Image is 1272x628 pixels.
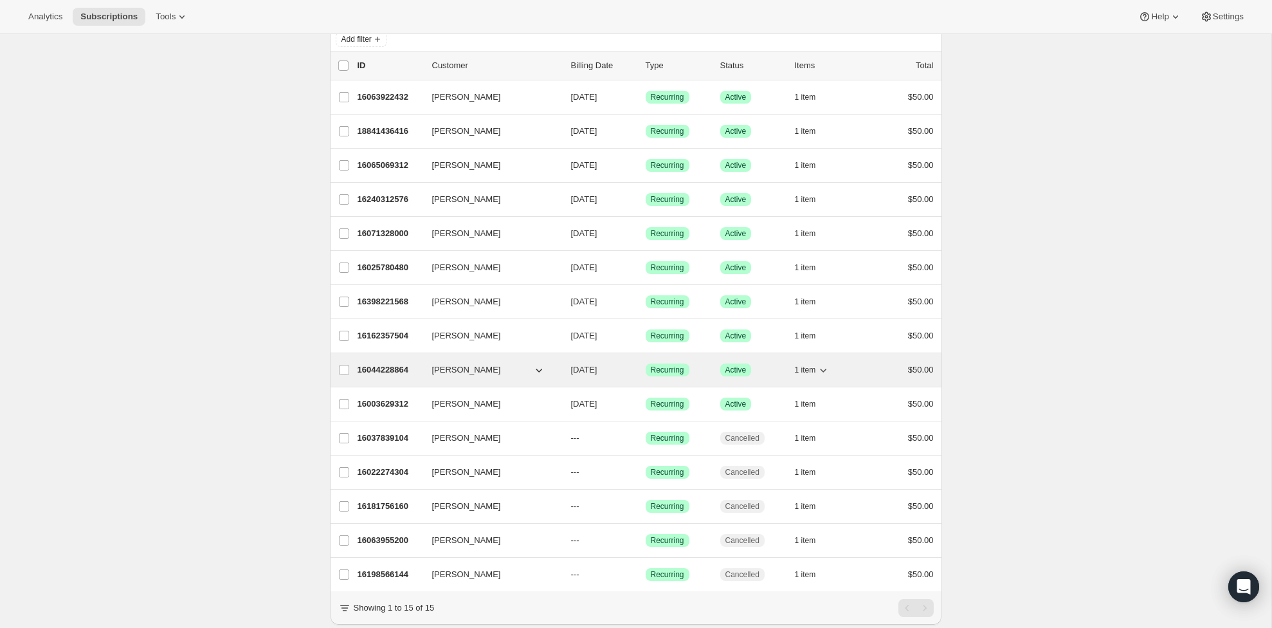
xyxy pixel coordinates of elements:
div: 16162357504[PERSON_NAME][DATE]SuccessRecurringSuccessActive1 item$50.00 [358,327,934,345]
span: --- [571,433,579,443]
p: Customer [432,59,561,72]
button: [PERSON_NAME] [424,257,553,278]
div: 16071328000[PERSON_NAME][DATE]SuccessRecurringSuccessActive1 item$50.00 [358,225,934,243]
span: 1 item [795,126,816,136]
button: [PERSON_NAME] [424,87,553,107]
button: 1 item [795,429,830,447]
span: Active [725,160,747,171]
div: 16022274304[PERSON_NAME]---SuccessRecurringCancelled1 item$50.00 [358,463,934,481]
div: 16181756160[PERSON_NAME]---SuccessRecurringCancelled1 item$50.00 [358,497,934,515]
div: 16398221568[PERSON_NAME][DATE]SuccessRecurringSuccessActive1 item$50.00 [358,293,934,311]
span: 1 item [795,228,816,239]
span: 1 item [795,365,816,375]
button: [PERSON_NAME] [424,155,553,176]
span: $50.00 [908,501,934,511]
p: 16025780480 [358,261,422,274]
p: Status [720,59,785,72]
p: 16240312576 [358,193,422,206]
button: [PERSON_NAME] [424,223,553,244]
button: 1 item [795,156,830,174]
span: $50.00 [908,92,934,102]
span: Active [725,297,747,307]
span: [PERSON_NAME] [432,125,501,138]
span: [PERSON_NAME] [432,295,501,308]
button: [PERSON_NAME] [424,394,553,414]
button: 1 item [795,122,830,140]
button: [PERSON_NAME] [424,326,553,346]
span: [PERSON_NAME] [432,329,501,342]
span: [PERSON_NAME] [432,466,501,479]
span: Cancelled [725,433,759,443]
button: 1 item [795,327,830,345]
span: Active [725,126,747,136]
span: $50.00 [908,365,934,374]
span: Analytics [28,12,62,22]
nav: Pagination [898,599,934,617]
span: Add filter [341,34,372,44]
span: $50.00 [908,194,934,204]
span: Active [725,194,747,205]
span: --- [571,535,579,545]
span: Recurring [651,433,684,443]
span: --- [571,501,579,511]
p: 16063922432 [358,91,422,104]
span: 1 item [795,501,816,512]
span: [PERSON_NAME] [432,227,501,240]
span: Cancelled [725,467,759,477]
span: Active [725,331,747,341]
p: 16198566144 [358,568,422,581]
span: [DATE] [571,92,597,102]
p: 18841436416 [358,125,422,138]
div: Type [646,59,710,72]
span: Cancelled [725,569,759,580]
span: [PERSON_NAME] [432,159,501,172]
span: 1 item [795,399,816,409]
span: $50.00 [908,433,934,443]
span: [PERSON_NAME] [432,193,501,206]
button: 1 item [795,395,830,413]
button: [PERSON_NAME] [424,291,553,312]
span: $50.00 [908,297,934,306]
button: Tools [148,8,196,26]
span: Recurring [651,297,684,307]
span: 1 item [795,297,816,307]
div: 16240312576[PERSON_NAME][DATE]SuccessRecurringSuccessActive1 item$50.00 [358,190,934,208]
span: --- [571,569,579,579]
div: 16003629312[PERSON_NAME][DATE]SuccessRecurringSuccessActive1 item$50.00 [358,395,934,413]
button: [PERSON_NAME] [424,121,553,142]
span: [DATE] [571,194,597,204]
span: Recurring [651,569,684,580]
span: 1 item [795,331,816,341]
div: Open Intercom Messenger [1228,571,1259,602]
span: $50.00 [908,535,934,545]
button: Help [1131,8,1189,26]
span: 1 item [795,569,816,580]
button: Add filter [336,32,387,47]
span: [DATE] [571,160,597,170]
p: 16398221568 [358,295,422,308]
p: Total [916,59,933,72]
span: Cancelled [725,501,759,512]
button: [PERSON_NAME] [424,189,553,210]
button: 1 item [795,259,830,277]
span: Recurring [651,399,684,409]
span: [PERSON_NAME] [432,432,501,445]
div: Items [795,59,859,72]
span: [DATE] [571,263,597,272]
button: [PERSON_NAME] [424,564,553,585]
button: Analytics [21,8,70,26]
button: 1 item [795,361,830,379]
span: Active [725,263,747,273]
span: [PERSON_NAME] [432,568,501,581]
span: [PERSON_NAME] [432,500,501,513]
p: 16037839104 [358,432,422,445]
p: 16063955200 [358,534,422,547]
button: [PERSON_NAME] [424,530,553,551]
button: 1 item [795,566,830,584]
button: [PERSON_NAME] [424,496,553,517]
span: [PERSON_NAME] [432,534,501,547]
span: 1 item [795,263,816,273]
span: 1 item [795,160,816,171]
span: Recurring [651,263,684,273]
span: [DATE] [571,297,597,306]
